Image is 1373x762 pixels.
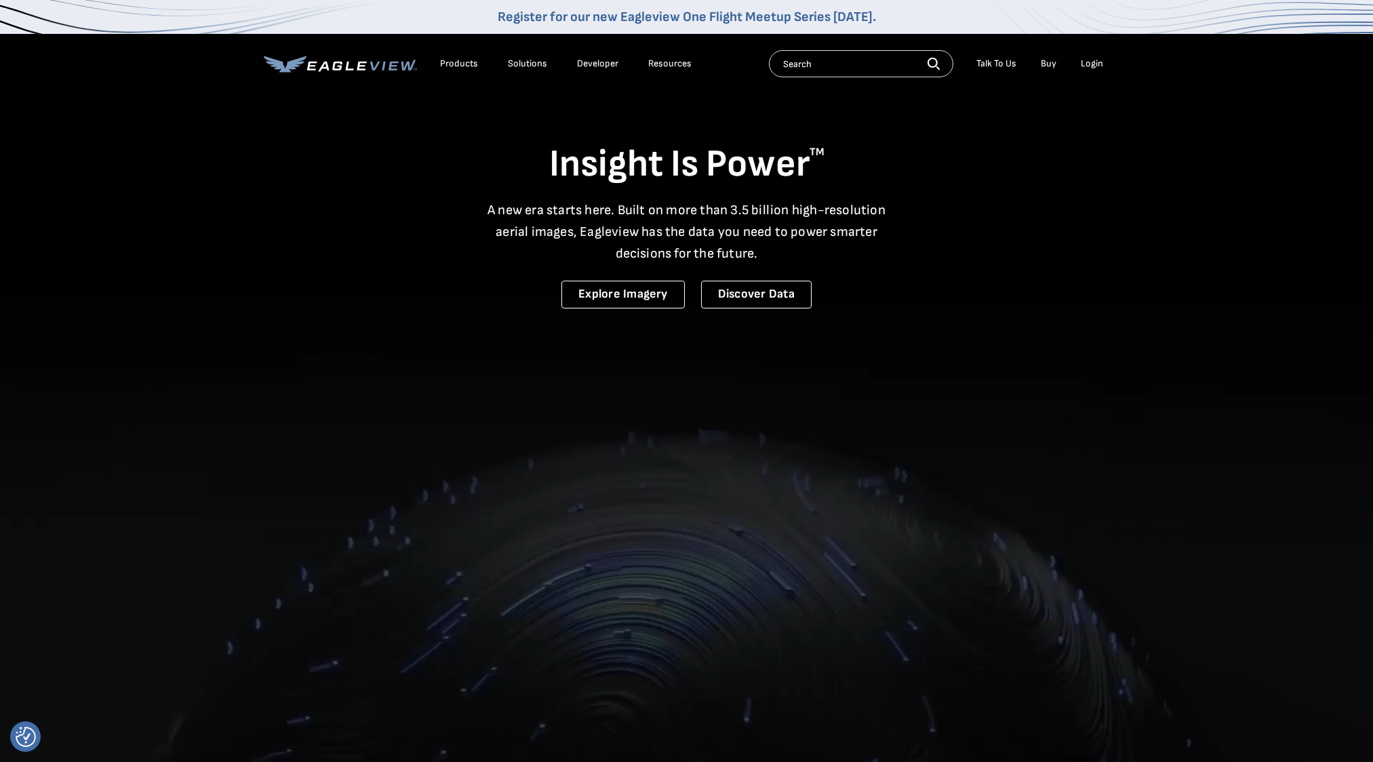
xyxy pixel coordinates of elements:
input: Search [769,50,953,77]
a: Buy [1041,58,1056,70]
a: Discover Data [701,281,812,308]
div: Login [1081,58,1103,70]
h1: Insight Is Power [264,141,1110,188]
div: Solutions [508,58,547,70]
div: Talk To Us [976,58,1016,70]
sup: TM [810,146,824,159]
a: Developer [577,58,618,70]
p: A new era starts here. Built on more than 3.5 billion high-resolution aerial images, Eagleview ha... [479,199,894,264]
div: Resources [648,58,692,70]
a: Register for our new Eagleview One Flight Meetup Series [DATE]. [498,9,876,25]
div: Products [440,58,478,70]
a: Explore Imagery [561,281,685,308]
button: Consent Preferences [16,727,36,747]
img: Revisit consent button [16,727,36,747]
